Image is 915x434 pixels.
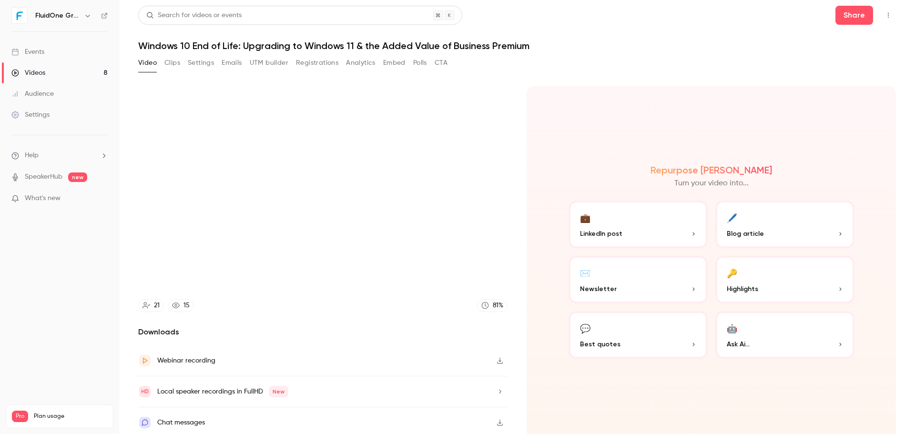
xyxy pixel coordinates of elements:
[580,284,617,294] span: Newsletter
[477,299,508,312] a: 81%
[25,151,39,161] span: Help
[157,355,215,366] div: Webinar recording
[727,284,758,294] span: Highlights
[651,164,772,176] h2: Repurpose [PERSON_NAME]
[727,210,737,225] div: 🖊️
[493,301,503,311] div: 81 %
[12,8,27,23] img: FluidOne Group
[96,194,108,203] iframe: Noticeable Trigger
[580,265,590,280] div: ✉️
[11,110,50,120] div: Settings
[154,301,160,311] div: 21
[25,193,61,203] span: What's new
[835,6,873,25] button: Share
[157,386,288,397] div: Local speaker recordings in FullHD
[222,55,242,71] button: Emails
[727,229,764,239] span: Blog article
[569,256,708,303] button: ✉️Newsletter
[138,40,896,51] h1: Windows 10 End of Life: Upgrading to Windows 11 & the Added Value of Business Premium
[569,201,708,248] button: 💼LinkedIn post
[35,11,80,20] h6: FluidOne Group
[715,201,854,248] button: 🖊️Blog article
[580,229,622,239] span: LinkedIn post
[138,55,157,71] button: Video
[138,299,164,312] a: 21
[580,321,590,335] div: 💬
[383,55,406,71] button: Embed
[413,55,427,71] button: Polls
[183,301,190,311] div: 15
[580,339,620,349] span: Best quotes
[435,55,447,71] button: CTA
[138,326,508,338] h2: Downloads
[68,172,87,182] span: new
[34,413,107,420] span: Plan usage
[12,411,28,422] span: Pro
[11,47,44,57] div: Events
[727,339,750,349] span: Ask Ai...
[250,55,288,71] button: UTM builder
[164,55,180,71] button: Clips
[11,151,108,161] li: help-dropdown-opener
[188,55,214,71] button: Settings
[11,89,54,99] div: Audience
[715,311,854,359] button: 🤖Ask Ai...
[296,55,338,71] button: Registrations
[569,311,708,359] button: 💬Best quotes
[11,68,45,78] div: Videos
[146,10,242,20] div: Search for videos or events
[269,386,288,397] span: New
[346,55,376,71] button: Analytics
[157,417,205,428] div: Chat messages
[580,210,590,225] div: 💼
[727,321,737,335] div: 🤖
[727,265,737,280] div: 🔑
[715,256,854,303] button: 🔑Highlights
[25,172,62,182] a: SpeakerHub
[674,178,749,189] p: Turn your video into...
[168,299,194,312] a: 15
[881,8,896,23] button: Top Bar Actions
